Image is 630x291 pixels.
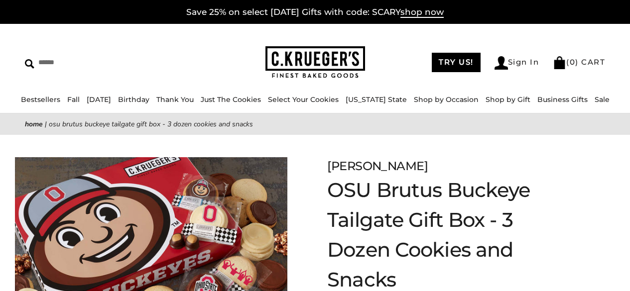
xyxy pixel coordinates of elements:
a: Business Gifts [537,95,588,104]
span: OSU Brutus Buckeye Tailgate Gift Box - 3 Dozen Cookies and Snacks [49,119,253,129]
a: TRY US! [432,53,481,72]
input: Search [25,55,158,70]
img: Search [25,59,34,69]
a: Bestsellers [21,95,60,104]
a: Thank You [156,95,194,104]
a: Select Your Cookies [268,95,339,104]
a: (0) CART [553,57,605,67]
a: Home [25,119,43,129]
div: [PERSON_NAME] [327,157,580,175]
span: 0 [570,57,576,67]
a: Birthday [118,95,149,104]
a: Shop by Gift [486,95,530,104]
a: Save 25% on select [DATE] Gifts with code: SCARYshop now [186,7,444,18]
a: Just The Cookies [201,95,261,104]
img: Bag [553,56,566,69]
a: Fall [67,95,80,104]
img: C.KRUEGER'S [265,46,365,79]
span: shop now [400,7,444,18]
a: Sale [595,95,610,104]
nav: breadcrumbs [25,118,605,130]
a: [DATE] [87,95,111,104]
a: [US_STATE] State [346,95,407,104]
a: Sign In [495,56,539,70]
img: Account [495,56,508,70]
span: | [45,119,47,129]
a: Shop by Occasion [414,95,479,104]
